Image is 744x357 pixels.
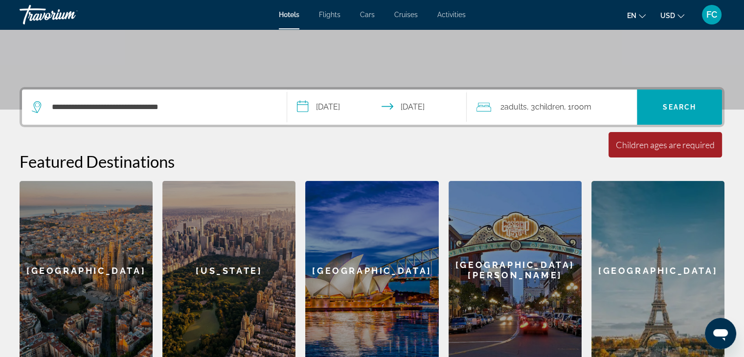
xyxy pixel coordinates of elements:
a: Activities [437,11,466,19]
span: en [627,12,636,20]
div: Search widget [22,89,722,125]
button: Search [637,89,722,125]
span: FC [706,10,717,20]
a: Travorium [20,2,117,27]
div: Children ages are required [616,139,715,150]
span: Search [663,103,696,111]
input: Search hotel destination [51,100,272,114]
button: Select check in and out date [287,89,467,125]
button: User Menu [699,4,724,25]
button: Change currency [660,8,684,22]
button: Travelers: 2 adults, 3 children [467,89,637,125]
a: Hotels [279,11,299,19]
span: , 3 [526,100,564,114]
a: Cars [360,11,375,19]
span: 2 [500,100,526,114]
h2: Featured Destinations [20,152,724,171]
span: USD [660,12,675,20]
button: Change language [627,8,646,22]
iframe: Bouton de lancement de la fenêtre de messagerie [705,318,736,349]
span: Children [535,102,564,112]
span: , 1 [564,100,591,114]
span: Adults [504,102,526,112]
a: Cruises [394,11,418,19]
a: Flights [319,11,340,19]
span: Room [571,102,591,112]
